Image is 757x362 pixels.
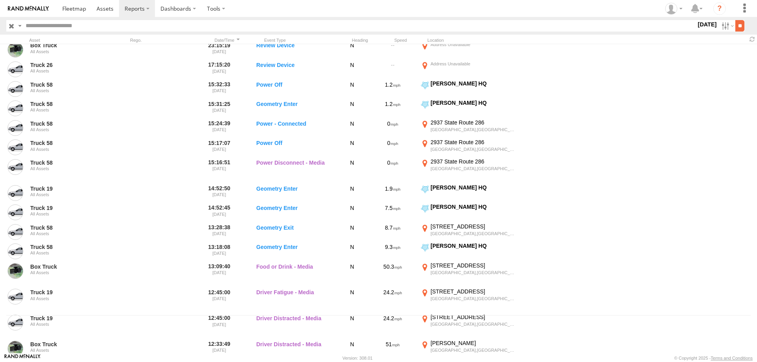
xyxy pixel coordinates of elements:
[338,41,366,59] div: N
[204,223,234,241] label: 13:28:38 [DATE]
[256,288,335,312] label: Driver Fatigue - Media
[204,41,234,59] label: 23:15:19 [DATE]
[420,223,518,241] label: Click to View Event Location
[256,139,335,157] label: Power Off
[369,184,416,202] div: 1.9
[30,192,107,197] div: All Assets
[204,158,234,182] label: 15:16:51 [DATE]
[256,41,335,59] label: Review Device
[30,212,107,216] div: All Assets
[431,314,517,321] div: [STREET_ADDRESS]
[204,288,234,312] label: 12:45:00 [DATE]
[30,88,107,93] div: All Assets
[338,80,366,98] div: N
[256,99,335,117] label: Geometry Enter
[204,184,234,202] label: 14:52:50 [DATE]
[30,100,107,108] a: Truck 58
[748,35,757,43] span: Refresh
[30,120,107,127] a: Truck 58
[256,203,335,221] label: Geometry Enter
[431,296,517,301] div: [GEOGRAPHIC_DATA],[GEOGRAPHIC_DATA]
[420,60,518,78] label: Click to View Event Location
[420,184,518,202] label: Click to View Event Location
[369,203,416,221] div: 7.5
[30,108,107,112] div: All Assets
[713,2,726,15] i: ?
[431,347,517,353] div: [GEOGRAPHIC_DATA],[GEOGRAPHIC_DATA]
[431,119,517,126] div: 2937 State Route 286
[256,80,335,98] label: Power Off
[338,60,366,78] div: N
[30,61,107,69] a: Truck 26
[431,340,517,347] div: [PERSON_NAME]
[420,99,518,117] label: Click to View Event Location
[420,41,518,59] label: Click to View Event Location
[431,80,517,87] div: [PERSON_NAME] HQ
[30,289,107,296] a: Truck 19
[30,251,107,255] div: All Assets
[256,184,335,202] label: Geometry Enter
[4,354,41,362] a: Visit our Website
[431,242,517,249] div: [PERSON_NAME] HQ
[431,288,517,295] div: [STREET_ADDRESS]
[343,356,373,360] div: Version: 308.01
[431,166,517,171] div: [GEOGRAPHIC_DATA],[GEOGRAPHIC_DATA]
[338,203,366,221] div: N
[30,166,107,171] div: All Assets
[369,223,416,241] div: 8.7
[204,139,234,157] label: 15:17:07 [DATE]
[696,20,718,29] label: [DATE]
[420,80,518,98] label: Click to View Event Location
[256,60,335,78] label: Review Device
[204,262,234,286] label: 13:09:40 [DATE]
[369,139,416,157] div: 0
[338,314,366,338] div: N
[338,158,366,182] div: N
[420,242,518,260] label: Click to View Event Location
[17,20,23,32] label: Search Query
[420,314,518,338] label: Click to View Event Location
[30,139,107,147] a: Truck 58
[256,223,335,241] label: Geometry Exit
[431,270,517,275] div: [GEOGRAPHIC_DATA],[GEOGRAPHIC_DATA]
[431,127,517,132] div: [GEOGRAPHIC_DATA],[GEOGRAPHIC_DATA]
[30,243,107,251] a: Truck 58
[256,242,335,260] label: Geometry Enter
[369,262,416,286] div: 50.3
[420,139,518,157] label: Click to View Event Location
[204,314,234,338] label: 12:45:00 [DATE]
[338,223,366,241] div: N
[30,69,107,73] div: All Assets
[256,314,335,338] label: Driver Distracted - Media
[431,262,517,269] div: [STREET_ADDRESS]
[30,185,107,192] a: Truck 19
[30,204,107,212] a: Truck 19
[338,288,366,312] div: N
[431,99,517,106] div: [PERSON_NAME] HQ
[8,6,49,11] img: rand-logo.svg
[369,288,416,312] div: 24.2
[204,80,234,98] label: 15:32:33 [DATE]
[30,322,107,327] div: All Assets
[30,263,107,270] a: Box Truck
[204,99,234,117] label: 15:31:25 [DATE]
[30,341,107,348] a: Box Truck
[204,119,234,137] label: 15:24:39 [DATE]
[718,20,735,32] label: Search Filter Options
[338,99,366,117] div: N
[256,119,335,137] label: Power - Connected
[338,139,366,157] div: N
[420,119,518,137] label: Click to View Event Location
[30,348,107,353] div: All Assets
[204,242,234,260] label: 13:18:08 [DATE]
[30,147,107,152] div: All Assets
[420,262,518,286] label: Click to View Event Location
[431,231,517,236] div: [GEOGRAPHIC_DATA],[GEOGRAPHIC_DATA]
[674,356,753,360] div: © Copyright 2025 -
[30,81,107,88] a: Truck 58
[369,99,416,117] div: 1.2
[338,242,366,260] div: N
[30,42,107,49] a: Box Truck
[431,203,517,210] div: [PERSON_NAME] HQ
[204,60,234,78] label: 17:15:20 [DATE]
